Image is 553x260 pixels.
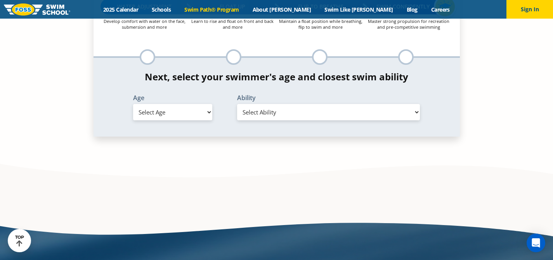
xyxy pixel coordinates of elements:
[145,6,178,13] a: Schools
[133,95,212,101] label: Age
[189,18,277,30] p: Learn to rise and float on front and back and more
[527,234,545,252] div: Open Intercom Messenger
[277,18,365,30] p: Maintain a float position while breathing, flip to swim and more
[424,6,456,13] a: Careers
[246,6,318,13] a: About [PERSON_NAME]
[178,6,246,13] a: Swim Path® Program
[94,71,460,82] h4: Next, select your swimmer's age and closest swim ability
[4,3,70,16] img: FOSS Swim School Logo
[237,95,420,101] label: Ability
[365,18,453,30] p: Master strong propulsion for recreation and pre-competitive swimming
[400,6,424,13] a: Blog
[101,18,189,30] p: Develop comfort with water on the face, submersion and more
[15,235,24,247] div: TOP
[97,6,145,13] a: 2025 Calendar
[318,6,400,13] a: Swim Like [PERSON_NAME]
